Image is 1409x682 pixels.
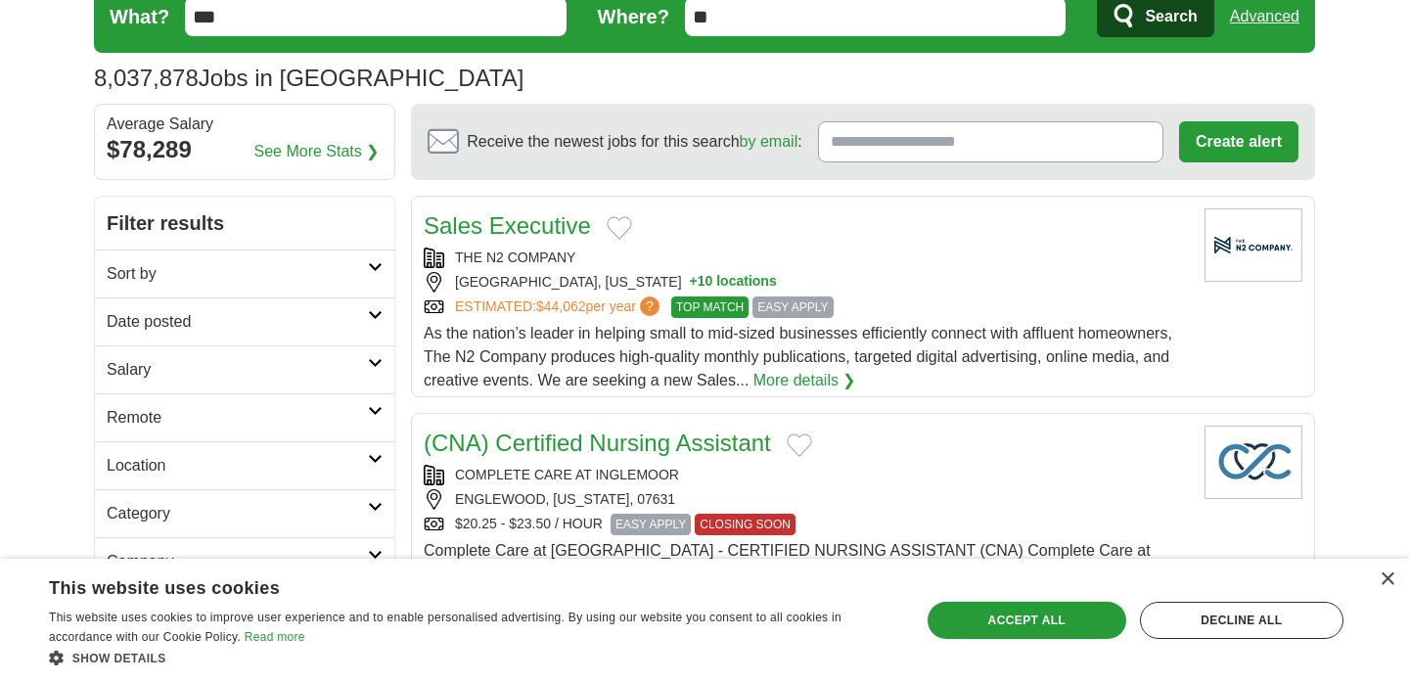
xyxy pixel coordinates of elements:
[254,140,380,163] a: See More Stats ❯
[1179,121,1298,162] button: Create alert
[640,296,659,316] span: ?
[107,550,368,573] h2: Company
[95,489,394,537] a: Category
[752,296,833,318] span: EASY APPLY
[94,61,199,96] span: 8,037,878
[95,297,394,345] a: Date posted
[1140,602,1343,639] div: Decline all
[607,216,632,240] button: Add to favorite jobs
[467,130,801,154] span: Receive the newest jobs for this search :
[95,345,394,393] a: Salary
[95,393,394,441] a: Remote
[107,454,368,477] h2: Location
[787,433,812,457] button: Add to favorite jobs
[424,272,1189,293] div: [GEOGRAPHIC_DATA], [US_STATE]
[95,537,394,585] a: Company
[424,514,1189,535] div: $20.25 - $23.50 / HOUR
[95,197,394,250] h2: Filter results
[455,296,663,318] a: ESTIMATED:$44,062per year?
[1380,572,1394,587] div: Close
[95,250,394,297] a: Sort by
[928,602,1126,639] div: Accept all
[107,502,368,525] h2: Category
[72,652,166,665] span: Show details
[107,406,368,430] h2: Remote
[107,358,368,382] h2: Salary
[690,272,777,293] button: +10 locations
[1204,426,1302,499] img: Company logo
[740,133,798,150] a: by email
[49,570,846,600] div: This website uses cookies
[1204,208,1302,282] img: Company logo
[49,648,895,667] div: Show details
[695,514,795,535] span: CLOSING SOON
[107,262,368,286] h2: Sort by
[424,212,591,239] a: Sales Executive
[424,248,1189,268] div: THE N2 COMPANY
[107,116,383,132] div: Average Salary
[753,369,856,392] a: More details ❯
[424,325,1172,388] span: As the nation’s leader in helping small to mid-sized businesses efficiently connect with affluent...
[598,2,669,31] label: Where?
[110,2,169,31] label: What?
[245,630,305,644] a: Read more, opens a new window
[94,65,523,91] h1: Jobs in [GEOGRAPHIC_DATA]
[690,272,698,293] span: +
[671,296,749,318] span: TOP MATCH
[424,542,1177,629] span: Complete Care at [GEOGRAPHIC_DATA] - CERTIFIED NURSING ASSISTANT (CNA) Complete Care at [GEOGRAPH...
[95,441,394,489] a: Location
[49,611,841,644] span: This website uses cookies to improve user experience and to enable personalised advertising. By u...
[107,132,383,167] div: $78,289
[536,298,586,314] span: $44,062
[611,514,691,535] span: EASY APPLY
[424,489,1189,510] div: ENGLEWOOD, [US_STATE], 07631
[424,430,771,456] a: (CNA) Certified Nursing Assistant
[424,465,1189,485] div: COMPLETE CARE AT INGLEMOOR
[107,310,368,334] h2: Date posted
